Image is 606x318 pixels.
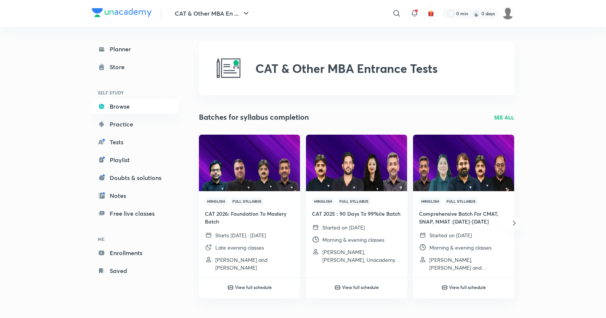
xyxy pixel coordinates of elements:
a: Tests [92,135,178,150]
h2: CAT & Other MBA Entrance Tests [255,61,438,76]
a: Practice [92,117,178,132]
span: Full Syllabus [230,197,264,205]
p: Late evening classes [215,244,264,251]
h4: CAT 2025 : 90 Days To 99%ile Batch [312,210,401,218]
p: Ravi Kumar and Amit Deepak Rohra [215,256,294,272]
h6: ME [92,233,178,245]
p: Starts [DATE] · [DATE] [215,231,266,239]
a: Browse [92,99,178,114]
h6: View full schedule [342,284,379,290]
a: Store [92,60,178,74]
span: Full Syllabus [337,197,371,205]
h2: Batches for syllabus completion [199,112,309,123]
a: Company Logo [92,8,152,19]
p: Lokesh Agarwal, Ravi Kumar, Unacademy CAT & Other MBA Entrance Tests and 1 more [322,248,401,264]
img: avatar [428,10,434,17]
div: Store [110,62,129,71]
img: play [335,285,341,290]
span: Hinglish [312,197,334,205]
button: CAT & Other MBA En ... [170,6,255,21]
h6: View full schedule [235,284,272,290]
img: Coolm [502,7,514,20]
img: Company Logo [92,8,152,17]
a: Doubts & solutions [92,170,178,185]
a: Notes [92,188,178,203]
img: streak [473,10,480,17]
img: play [228,285,233,290]
iframe: notification-frame-~55857496 [396,179,602,311]
a: Playlist [92,152,178,167]
p: Morning & evening classes [322,236,384,244]
a: Saved [92,263,178,278]
button: avatar [425,7,437,19]
a: ThumbnailHinglishFull SyllabusCAT 2025 : 90 Days To 99%ile BatchStarted on [DATE]Morning & evenin... [306,135,407,270]
img: CAT & Other MBA Entrance Tests [217,57,241,80]
a: ThumbnailHinglishFull SyllabusComprehensive Batch For CMAT, SNAP, NMAT :[DATE]-[DATE]Started on [... [413,135,514,277]
h4: CAT 2026: Foundation To Mastery Batch [205,210,294,225]
img: Thumbnail [412,134,515,192]
img: Thumbnail [305,134,408,192]
a: Planner [92,42,178,57]
h6: SELF STUDY [92,86,178,99]
a: ThumbnailHinglishFull SyllabusCAT 2026: Foundation To Mastery BatchStarts [DATE] · [DATE]Late eve... [199,135,300,277]
a: Free live classes [92,206,178,221]
p: Started on [DATE] [322,224,365,231]
a: Enrollments [92,245,178,260]
span: Hinglish [205,197,227,205]
img: Thumbnail [198,134,301,192]
a: SEE ALL [494,113,514,121]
